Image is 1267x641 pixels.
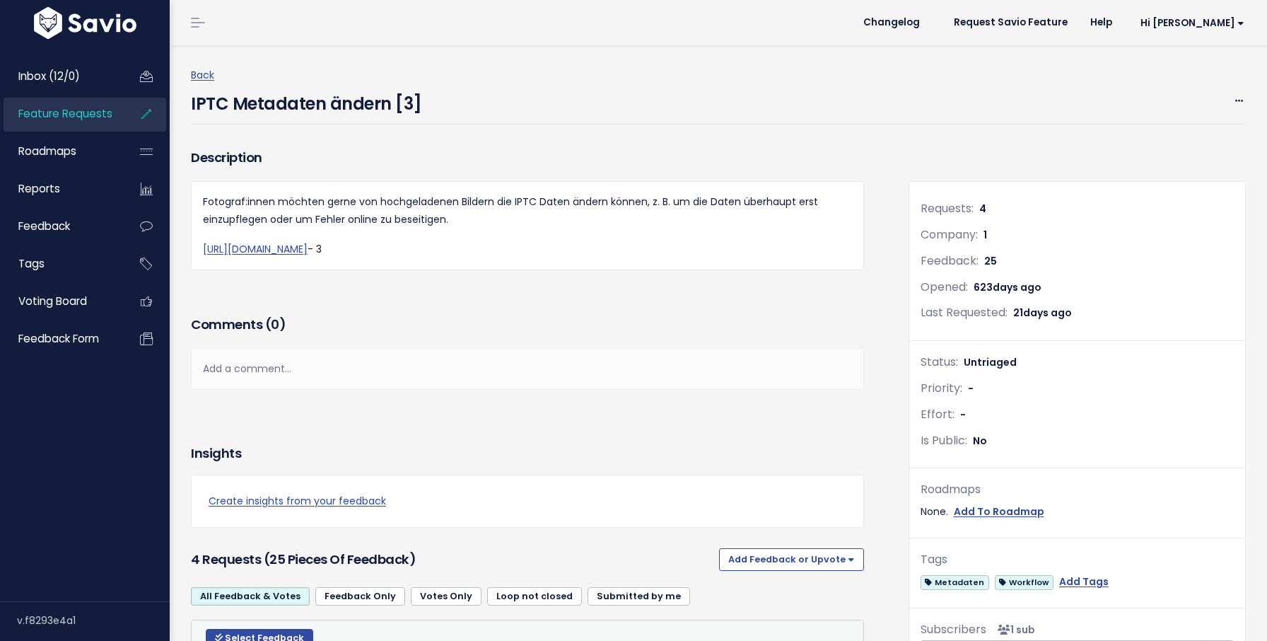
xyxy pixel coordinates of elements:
a: Tags [4,248,117,280]
span: Inbox (12/0) [18,69,80,83]
span: Feedback: [921,253,979,269]
span: days ago [993,280,1041,294]
h3: Insights [191,444,241,463]
span: Untriaged [964,355,1017,369]
a: Feedback form [4,323,117,355]
span: Voting Board [18,294,87,308]
button: Add Feedback or Upvote [719,548,864,571]
h3: 4 Requests (25 pieces of Feedback) [191,550,713,570]
span: days ago [1023,306,1072,320]
h3: Description [191,148,864,168]
p: Fotograf:innen möchten gerne von hochgeladenen Bildern die IPTC Daten ändern können, z. B. um die... [203,193,852,229]
span: Feature Requests [18,106,112,121]
span: Last Requested: [921,304,1008,320]
a: Add To Roadmap [954,503,1044,521]
span: Feedback form [18,331,99,346]
span: Feedback [18,219,70,233]
a: Create insights from your feedback [209,492,846,510]
a: Feature Requests [4,98,117,130]
div: Roadmaps [921,480,1234,500]
a: [URL][DOMAIN_NAME] [203,242,308,256]
span: Hi [PERSON_NAME] [1140,18,1244,28]
a: Loop not closed [487,587,582,606]
a: Voting Board [4,285,117,318]
a: Help [1079,12,1123,33]
span: Changelog [863,18,920,28]
a: Request Savio Feature [942,12,1079,33]
a: Feedback Only [315,587,405,606]
span: Reports [18,181,60,196]
span: 1 [983,228,987,242]
img: logo-white.9d6f32f41409.svg [30,7,140,39]
a: Add Tags [1059,573,1109,591]
a: Metadaten [921,573,989,591]
span: 623 [974,280,1041,294]
span: Is Public: [921,432,967,449]
a: Back [191,68,214,82]
a: Submitted by me [588,587,690,606]
span: Opened: [921,279,968,295]
span: 21 [1013,306,1072,320]
span: Effort: [921,406,954,422]
a: All Feedback & Votes [191,587,310,606]
span: Tags [18,256,45,271]
span: Metadaten [921,575,989,590]
span: 4 [979,202,986,216]
a: Roadmaps [4,135,117,168]
div: Add a comment... [191,348,864,390]
span: Priority: [921,380,962,396]
span: Workflow [995,575,1053,590]
span: Roadmaps [18,144,76,158]
span: Requests: [921,200,974,216]
a: Inbox (12/0) [4,60,117,93]
div: Tags [921,550,1234,570]
a: Workflow [995,573,1053,591]
span: Subscribers [921,621,986,637]
div: v.f8293e4a1 [17,602,170,639]
span: 25 [984,254,997,268]
span: <p><strong>Subscribers</strong><br><br> - Felix Junk<br> </p> [992,623,1035,637]
span: Company: [921,226,978,243]
a: Votes Only [411,587,481,606]
a: Feedback [4,210,117,243]
span: - [968,381,974,395]
a: Hi [PERSON_NAME] [1123,12,1256,34]
span: Status: [921,354,958,370]
h3: Comments ( ) [191,315,864,335]
span: 0 [271,316,279,333]
span: - [960,408,966,422]
div: None. [921,503,1234,521]
h4: IPTC Metadaten ändern [3] [191,84,422,117]
span: No [973,434,987,448]
a: Reports [4,173,117,205]
p: - 3 [203,241,852,258]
